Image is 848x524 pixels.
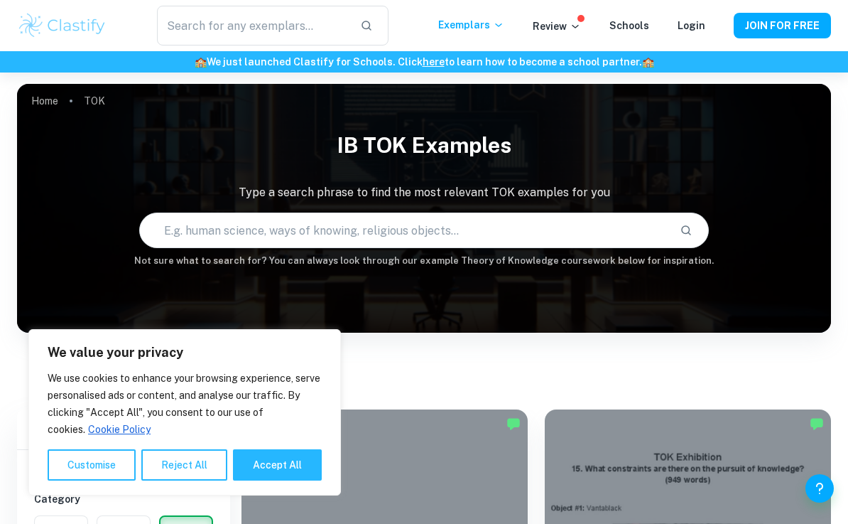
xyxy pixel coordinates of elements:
input: E.g. human science, ways of knowing, religious objects... [140,210,668,250]
img: Marked [810,417,824,431]
img: Marked [506,417,521,431]
p: Type a search phrase to find the most relevant TOK examples for you [17,184,831,201]
h6: Category [34,491,213,507]
a: here [423,56,445,68]
a: Login [678,20,705,31]
span: 🏫 [195,56,207,68]
a: Cookie Policy [87,423,151,436]
p: Exemplars [438,17,504,33]
a: Home [31,91,58,111]
h6: We just launched Clastify for Schools. Click to learn how to become a school partner. [3,54,845,70]
button: Customise [48,449,136,481]
a: Schools [609,20,649,31]
img: Clastify logo [17,11,107,40]
h1: All TOK Examples [58,350,790,375]
button: Reject All [141,449,227,481]
p: We use cookies to enhance your browsing experience, serve personalised ads or content, and analys... [48,370,322,438]
button: JOIN FOR FREE [734,13,831,38]
p: We value your privacy [48,344,322,361]
span: 🏫 [642,56,654,68]
input: Search for any exemplars... [157,6,349,46]
p: TOK [84,93,105,109]
div: We value your privacy [28,329,341,496]
h1: IB TOK examples [17,124,831,167]
button: Help and Feedback [805,474,834,503]
button: Accept All [233,449,322,481]
button: Search [674,218,698,242]
p: Review [533,18,581,34]
h6: Not sure what to search for? You can always look through our example Theory of Knowledge coursewo... [17,254,831,268]
h6: Filter exemplars [17,410,230,449]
